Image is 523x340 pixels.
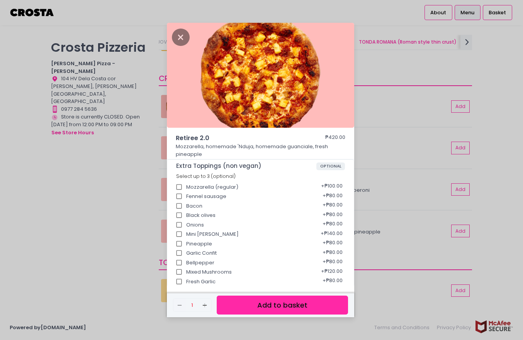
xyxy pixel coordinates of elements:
[172,33,190,41] button: Close
[176,143,346,158] p: Mozzarella, homemade 'Nduja, homemade guanciale, fresh pineapple
[316,162,345,170] span: OPTIONAL
[318,180,345,195] div: + ₱100.00
[167,23,354,128] img: Retiree 2.0
[325,134,345,143] div: ₱420.00
[320,199,345,213] div: + ₱80.00
[320,189,345,204] div: + ₱80.00
[318,265,345,279] div: + ₱120.00
[320,208,345,223] div: + ₱80.00
[217,296,348,315] button: Add to basket
[320,218,345,232] div: + ₱80.00
[320,255,345,270] div: + ₱80.00
[176,162,316,169] span: Extra Toppings (non vegan)
[320,274,345,289] div: + ₱80.00
[320,237,345,251] div: + ₱80.00
[176,134,303,143] span: Retiree 2.0
[318,227,345,242] div: + ₱140.00
[176,173,236,179] span: Select up to 3 (optional)
[320,246,345,260] div: + ₱80.00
